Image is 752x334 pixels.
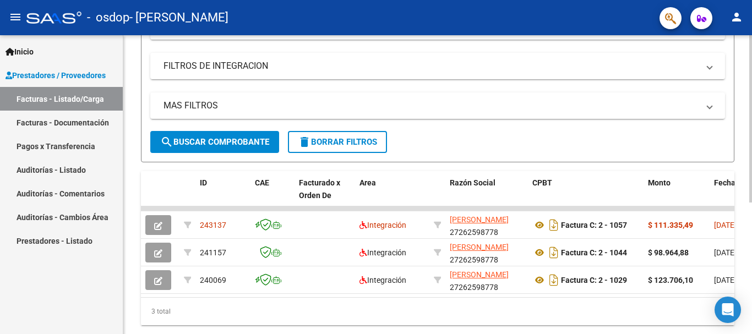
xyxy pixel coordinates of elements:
[561,248,627,257] strong: Factura C: 2 - 1044
[450,215,509,224] span: [PERSON_NAME]
[359,248,406,257] span: Integración
[547,216,561,234] i: Descargar documento
[200,178,207,187] span: ID
[200,276,226,284] span: 240069
[450,270,509,279] span: [PERSON_NAME]
[648,221,693,229] strong: $ 111.335,49
[547,271,561,289] i: Descargar documento
[561,221,627,229] strong: Factura C: 2 - 1057
[359,178,376,187] span: Area
[164,60,699,72] mat-panel-title: FILTROS DE INTEGRACION
[298,135,311,149] mat-icon: delete
[714,276,737,284] span: [DATE]
[288,131,387,153] button: Borrar Filtros
[87,6,129,30] span: - osdop
[141,298,734,325] div: 3 total
[250,171,295,220] datatable-header-cell: CAE
[200,248,226,257] span: 241157
[150,53,725,79] mat-expansion-panel-header: FILTROS DE INTEGRACION
[445,171,528,220] datatable-header-cell: Razón Social
[714,248,737,257] span: [DATE]
[450,178,495,187] span: Razón Social
[295,171,355,220] datatable-header-cell: Facturado x Orden De
[160,135,173,149] mat-icon: search
[648,178,671,187] span: Monto
[200,221,226,229] span: 243137
[528,171,644,220] datatable-header-cell: CPBT
[298,137,377,147] span: Borrar Filtros
[359,221,406,229] span: Integración
[450,243,509,251] span: [PERSON_NAME]
[714,221,737,229] span: [DATE]
[6,69,106,81] span: Prestadores / Proveedores
[160,137,269,147] span: Buscar Comprobante
[150,131,279,153] button: Buscar Comprobante
[561,276,627,284] strong: Factura C: 2 - 1029
[195,171,250,220] datatable-header-cell: ID
[9,10,22,24] mat-icon: menu
[129,6,228,30] span: - [PERSON_NAME]
[164,100,699,112] mat-panel-title: MAS FILTROS
[255,178,269,187] span: CAE
[450,269,524,292] div: 27262598778
[547,244,561,261] i: Descargar documento
[355,171,429,220] datatable-header-cell: Area
[715,297,741,323] div: Open Intercom Messenger
[359,276,406,284] span: Integración
[150,92,725,119] mat-expansion-panel-header: MAS FILTROS
[450,241,524,264] div: 27262598778
[6,46,34,58] span: Inicio
[299,178,340,200] span: Facturado x Orden De
[730,10,743,24] mat-icon: person
[644,171,710,220] datatable-header-cell: Monto
[532,178,552,187] span: CPBT
[648,248,689,257] strong: $ 98.964,88
[450,213,524,237] div: 27262598778
[648,276,693,284] strong: $ 123.706,10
